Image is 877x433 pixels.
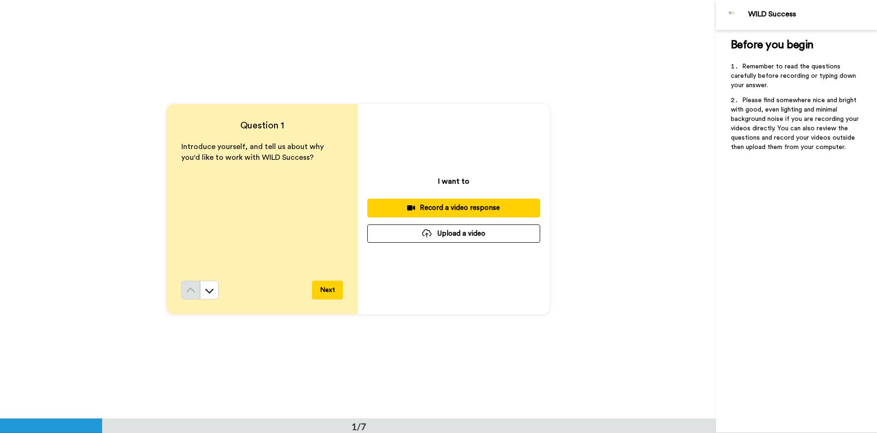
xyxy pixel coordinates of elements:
button: Upload a video [367,224,540,243]
div: WILD Success [748,10,877,19]
div: 1/7 [336,420,381,433]
img: Profile Image [721,4,743,26]
button: Next [312,281,343,299]
p: I want to [438,176,469,187]
span: Before you begin [731,39,814,51]
span: Remember to read the questions carefully before recording or typing down your answer. [731,63,858,89]
h4: Question 1 [181,119,343,132]
button: Record a video response [367,199,540,217]
div: Record a video response [375,203,533,213]
span: Introduce yourself, and tell us about why you'd like to work with WILD Success? [181,143,326,161]
span: Please find somewhere nice and bright with good, even lighting and minimal background noise if yo... [731,97,861,150]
